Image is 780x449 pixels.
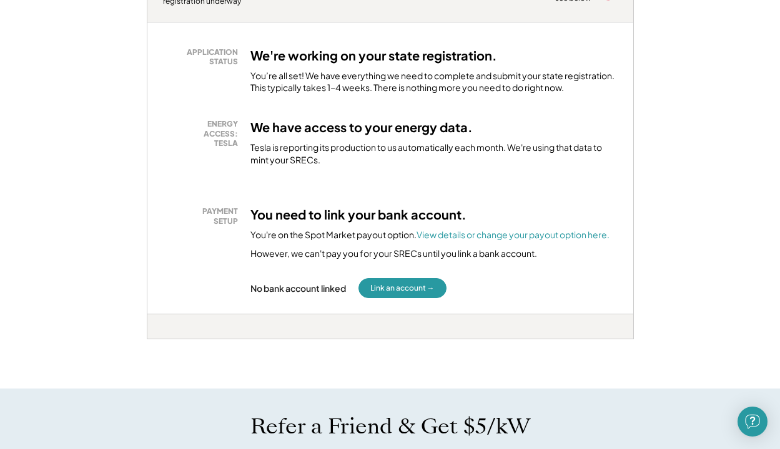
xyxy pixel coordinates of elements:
h1: Refer a Friend & Get $5/kW [250,413,530,440]
button: Link an account → [358,278,447,298]
h3: You need to link your bank account. [250,206,467,223]
div: PAYMENT SETUP [169,206,238,226]
div: However, we can't pay you for your SRECs until you link a bank account. [250,248,537,260]
div: You’re all set! We have everything we need to complete and submit your state registration. This t... [250,70,618,94]
div: ENERGY ACCESS: TESLA [169,119,238,148]
a: View details or change your payout option here. [417,229,610,240]
div: APPLICATION STATUS [169,47,238,67]
div: No bank account linked [250,282,346,294]
h3: We have access to your energy data. [250,119,473,135]
div: Tesla is reporting its production to us automatically each month. We're using that data to mint y... [250,142,618,166]
div: You're on the Spot Market payout option. [250,229,610,241]
div: Open Intercom Messenger [738,407,768,437]
div: tlosrtga - VA Distributed [147,339,187,344]
h3: We're working on your state registration. [250,47,497,64]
